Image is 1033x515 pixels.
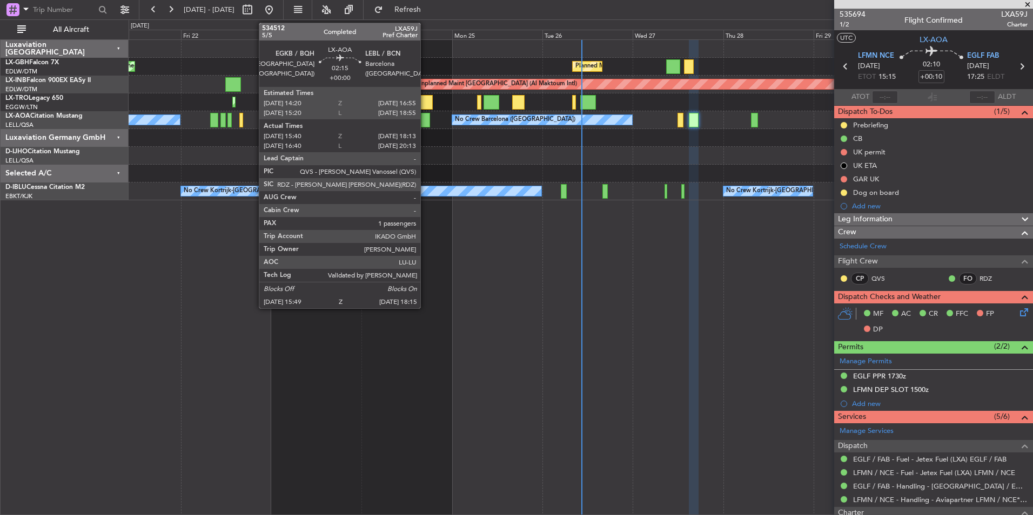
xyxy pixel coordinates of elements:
span: 535694 [840,9,866,20]
a: EBKT/KJK [5,192,32,200]
span: LX-TRO [5,95,29,101]
span: LX-AOA [920,34,948,45]
a: QVS [871,274,896,283]
a: LELL/QSA [5,121,33,129]
span: LFMN NCE [858,51,894,62]
a: EDLW/DTM [5,85,37,93]
button: All Aircraft [12,21,117,38]
button: Refresh [369,1,434,18]
span: LX-INB [5,77,26,84]
button: UTC [837,33,856,43]
a: Manage Services [840,426,894,437]
span: Charter [1001,20,1028,29]
span: Permits [838,341,863,354]
div: LFMN DEP SLOT 1500z [853,385,929,394]
div: Fri 22 [181,30,271,39]
a: RDZ [980,274,1004,283]
div: Unplanned Maint [GEOGRAPHIC_DATA] (Al Maktoum Intl) [417,76,577,92]
div: Thu 28 [723,30,814,39]
a: EGLF / FAB - Fuel - Jetex Fuel (LXA) EGLF / FAB [853,455,1007,464]
span: AC [901,309,911,320]
span: ETOT [858,72,876,83]
span: ALDT [998,92,1016,103]
span: EGLF FAB [967,51,999,62]
span: FFC [956,309,968,320]
div: UK ETA [853,161,877,170]
span: Dispatch [838,440,868,452]
div: CP [851,273,869,284]
div: FO [959,273,977,284]
span: FP [986,309,994,320]
a: EDLW/DTM [5,67,37,76]
span: Leg Information [838,213,893,226]
span: D-IBLU [5,184,26,191]
div: Flight Confirmed [904,15,963,26]
span: 17:25 [967,72,984,83]
a: LELL/QSA [5,157,33,165]
div: GAR UK [853,174,879,184]
span: (1/5) [994,106,1010,117]
div: [DATE] [131,22,149,31]
div: No Crew Kortrijk-[GEOGRAPHIC_DATA] [726,183,837,199]
span: ATOT [851,92,869,103]
span: All Aircraft [28,26,114,33]
span: Dispatch To-Dos [838,106,893,118]
span: (2/2) [994,341,1010,352]
div: EGLF PPR 1730z [853,371,906,381]
span: Services [838,411,866,423]
a: LFMN / NCE - Handling - Aviapartner LFMN / NCE*****MY HANDLING**** [853,495,1028,504]
span: LX-GBH [5,59,29,66]
span: MF [873,309,883,320]
span: 1/2 [840,20,866,29]
div: UK permit [853,147,886,157]
span: [DATE] [967,61,989,72]
div: Planned Maint Nice ([GEOGRAPHIC_DATA]) [575,58,696,74]
input: --:-- [872,91,898,104]
span: D-IJHO [5,148,28,155]
span: Crew [838,226,856,239]
a: LX-INBFalcon 900EX EASy II [5,77,91,84]
div: Thu 21 [90,30,180,39]
div: Add new [852,399,1028,408]
span: Refresh [385,6,431,13]
a: LX-TROLegacy 650 [5,95,63,101]
a: EGGW/LTN [5,103,38,111]
span: LX-AOA [5,113,30,119]
a: D-IJHOCitation Mustang [5,148,80,155]
div: Sat 23 [271,30,361,39]
span: 15:15 [878,72,896,83]
a: LX-GBHFalcon 7X [5,59,59,66]
span: 02:10 [923,59,940,70]
div: Tue 26 [542,30,633,39]
div: Add new [852,201,1028,211]
a: EGLF / FAB - Handling - [GEOGRAPHIC_DATA] / EGLF / FAB [853,482,1028,491]
a: LFMN / NCE - Fuel - Jetex Fuel (LXA) LFMN / NCE [853,468,1015,477]
a: LX-AOACitation Mustang [5,113,83,119]
span: CR [929,309,938,320]
a: D-IBLUCessna Citation M2 [5,184,85,191]
span: DP [873,324,883,335]
span: LXA59J [1001,9,1028,20]
div: No Crew Kortrijk-[GEOGRAPHIC_DATA] [184,183,295,199]
span: (5/6) [994,411,1010,422]
span: [DATE] [858,61,880,72]
input: Trip Number [33,2,95,18]
div: Dog on board [853,188,899,197]
div: CB [853,134,862,143]
a: Manage Permits [840,356,892,367]
span: ELDT [987,72,1004,83]
div: No Crew Barcelona ([GEOGRAPHIC_DATA]) [455,112,575,128]
div: Fri 29 [814,30,904,39]
span: Dispatch Checks and Weather [838,291,941,303]
div: Prebriefing [853,120,888,130]
a: Schedule Crew [840,241,887,252]
div: Wed 27 [633,30,723,39]
span: Flight Crew [838,255,878,268]
div: Sun 24 [361,30,452,39]
div: Mon 25 [452,30,542,39]
span: [DATE] - [DATE] [184,5,234,15]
